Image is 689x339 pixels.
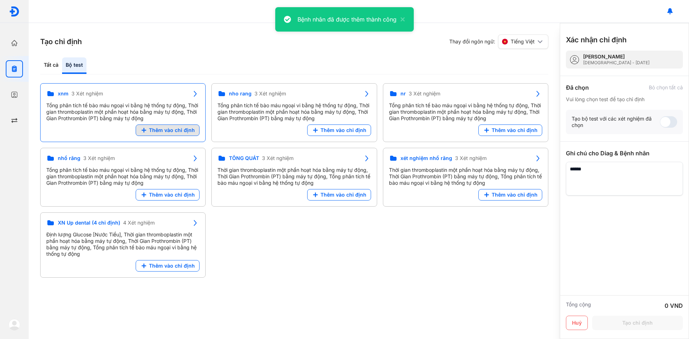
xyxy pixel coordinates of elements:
[583,53,650,60] div: [PERSON_NAME]
[62,57,86,74] div: Bộ test
[389,167,542,186] div: Thời gian thromboplastin một phần hoạt hóa bằng máy tự động, Thời Gian Prothrombin (PT) bằng máy ...
[449,34,548,49] div: Thay đổi ngôn ngữ:
[9,319,20,330] img: logo
[400,155,452,161] span: xét nghiệm nhổ răng
[478,124,542,136] button: Thêm vào chỉ định
[566,35,627,45] h3: Xác nhận chỉ định
[400,90,406,97] span: nr
[9,6,20,17] img: logo
[217,167,371,186] div: Thời gian thromboplastin một phần hoạt hóa bằng máy tự động, Thời Gian Prothrombin (PT) bằng máy ...
[149,192,195,198] span: Thêm vào chỉ định
[566,301,591,310] div: Tổng cộng
[566,96,683,103] div: Vui lòng chọn test để tạo chỉ định
[46,231,200,257] div: Định lượng Glucose [Nước Tiểu], Thời gian thromboplastin một phần hoạt hóa bằng máy tự động, Thời...
[136,124,200,136] button: Thêm vào chỉ định
[492,127,538,133] span: Thêm vào chỉ định
[46,167,200,186] div: Tổng phân tích tế bào máu ngoại vi bằng hệ thống tự động, Thời gian thromboplastin một phần hoạt ...
[583,60,650,66] div: [DEMOGRAPHIC_DATA] - [DATE]
[409,90,440,97] span: 3 Xét nghiệm
[572,116,660,128] div: Tạo bộ test với các xét nghiệm đã chọn
[320,192,366,198] span: Thêm vào chỉ định
[397,15,405,24] button: close
[566,316,588,330] button: Huỷ
[71,90,103,97] span: 3 Xét nghiệm
[665,301,683,310] div: 0 VND
[149,127,195,133] span: Thêm vào chỉ định
[389,102,542,122] div: Tổng phân tích tế bào máu ngoại vi bằng hệ thống tự động, Thời gian thromboplastin một phần hoạt ...
[297,15,397,24] div: Bệnh nhân đã được thêm thành công
[592,316,683,330] button: Tạo chỉ định
[149,263,195,269] span: Thêm vào chỉ định
[123,220,155,226] span: 4 Xét nghiệm
[58,155,80,161] span: nhổ răng
[478,189,542,201] button: Thêm vào chỉ định
[40,57,62,74] div: Tất cả
[40,37,82,47] h3: Tạo chỉ định
[492,192,538,198] span: Thêm vào chỉ định
[566,83,589,92] div: Đã chọn
[455,155,487,161] span: 3 Xét nghiệm
[58,220,120,226] span: XN Up dental (4 chỉ định)
[217,102,371,122] div: Tổng phân tích tế bào máu ngoại vi bằng hệ thống tự động, Thời gian thromboplastin một phần hoạt ...
[136,189,200,201] button: Thêm vào chỉ định
[262,155,294,161] span: 3 Xét nghiệm
[229,90,252,97] span: nho rang
[307,189,371,201] button: Thêm vào chỉ định
[83,155,115,161] span: 3 Xét nghiệm
[254,90,286,97] span: 3 Xét nghiệm
[511,38,535,45] span: Tiếng Việt
[307,124,371,136] button: Thêm vào chỉ định
[566,149,683,157] div: Ghi chú cho Diag & Bệnh nhân
[136,260,200,272] button: Thêm vào chỉ định
[46,102,200,122] div: Tổng phân tích tế bào máu ngoại vi bằng hệ thống tự động, Thời gian thromboplastin một phần hoạt ...
[320,127,366,133] span: Thêm vào chỉ định
[58,90,69,97] span: xnm
[229,155,259,161] span: TỔNG QUÁT
[649,84,683,91] div: Bỏ chọn tất cả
